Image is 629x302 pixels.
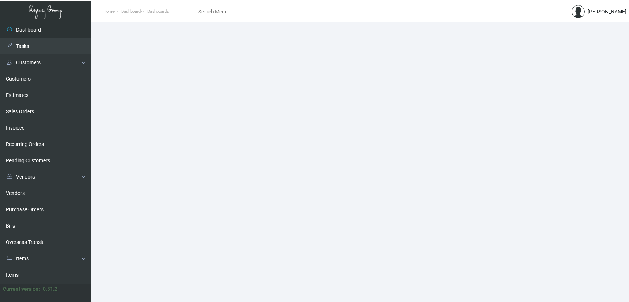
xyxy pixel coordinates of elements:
div: 0.51.2 [43,285,57,293]
img: admin@bootstrapmaster.com [572,5,585,18]
span: Dashboards [147,9,169,14]
div: Current version: [3,285,40,293]
div: [PERSON_NAME] [588,8,626,16]
span: Dashboard [121,9,141,14]
span: Home [104,9,114,14]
